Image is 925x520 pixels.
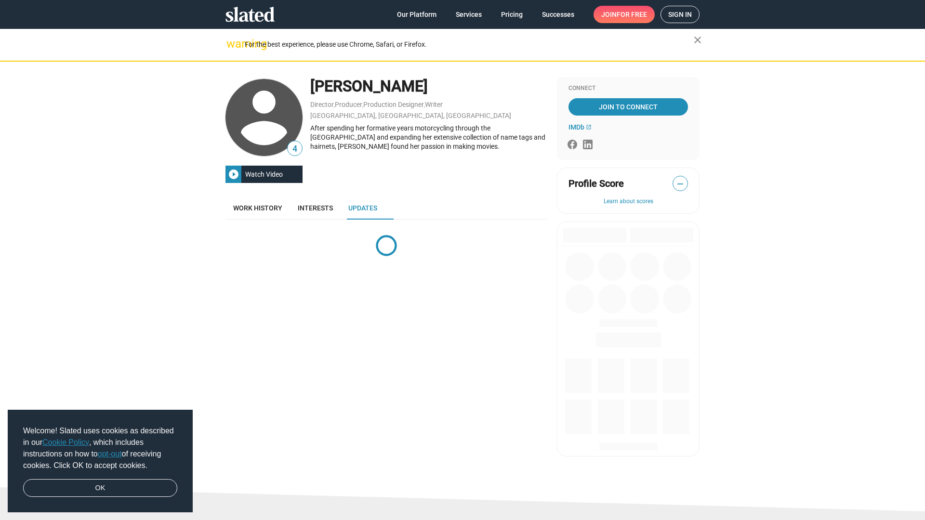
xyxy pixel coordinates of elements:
[228,169,239,180] mat-icon: play_circle_filled
[241,166,287,183] div: Watch Video
[233,204,282,212] span: Work history
[310,101,334,108] a: Director
[310,124,547,151] div: After spending her formative years motorcycling through the [GEOGRAPHIC_DATA] and expanding her e...
[661,6,700,23] a: Sign in
[348,204,377,212] span: Updates
[225,196,290,220] a: Work history
[397,6,436,23] span: Our Platform
[673,178,687,190] span: —
[225,166,303,183] button: Watch Video
[542,6,574,23] span: Successes
[290,196,341,220] a: Interests
[23,479,177,497] a: dismiss cookie message
[568,123,584,131] span: IMDb
[425,101,443,108] a: Writer
[341,196,385,220] a: Updates
[617,6,647,23] span: for free
[448,6,489,23] a: Services
[568,98,688,116] a: Join To Connect
[42,438,89,446] a: Cookie Policy
[456,6,482,23] span: Services
[501,6,523,23] span: Pricing
[362,103,363,108] span: ,
[568,85,688,92] div: Connect
[363,101,424,108] a: Production Designer
[570,98,686,116] span: Join To Connect
[310,76,547,97] div: [PERSON_NAME]
[692,34,703,46] mat-icon: close
[23,425,177,471] span: Welcome! Slated uses cookies as described in our , which includes instructions on how to of recei...
[586,124,592,130] mat-icon: open_in_new
[288,143,302,156] span: 4
[334,103,335,108] span: ,
[98,450,122,458] a: opt-out
[389,6,444,23] a: Our Platform
[568,198,688,206] button: Learn about scores
[335,101,362,108] a: Producer
[8,410,193,513] div: cookieconsent
[226,38,238,50] mat-icon: warning
[310,112,511,119] a: [GEOGRAPHIC_DATA], [GEOGRAPHIC_DATA], [GEOGRAPHIC_DATA]
[424,103,425,108] span: ,
[534,6,582,23] a: Successes
[298,204,333,212] span: Interests
[493,6,530,23] a: Pricing
[568,177,624,190] span: Profile Score
[594,6,655,23] a: Joinfor free
[245,38,694,51] div: For the best experience, please use Chrome, Safari, or Firefox.
[668,6,692,23] span: Sign in
[568,123,592,131] a: IMDb
[601,6,647,23] span: Join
